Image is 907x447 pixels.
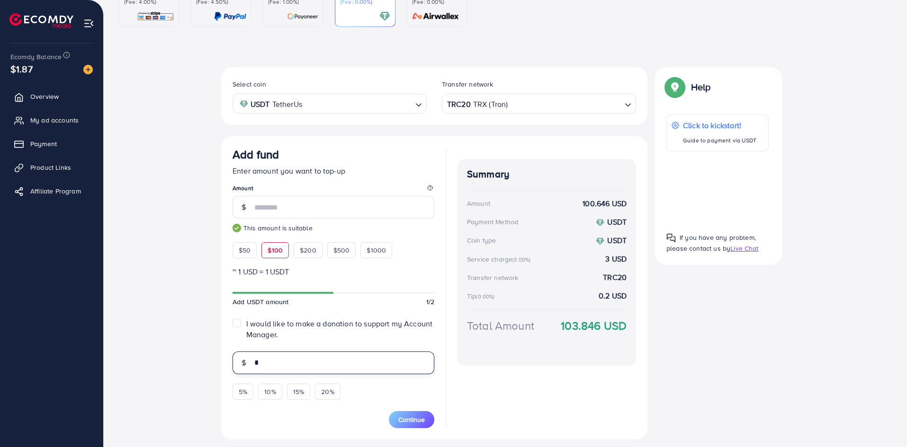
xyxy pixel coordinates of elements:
[596,219,604,227] img: coin
[287,11,318,22] img: card
[367,245,386,255] span: $1000
[467,168,627,180] h4: Summary
[683,135,756,146] p: Guide to payment via USDT
[233,297,288,307] span: Add USDT amount
[447,97,471,111] strong: TRC20
[233,184,434,196] legend: Amount
[83,65,93,74] img: image
[7,87,96,106] a: Overview
[7,182,96,201] a: Affiliate Program
[666,233,676,243] img: Popup guide
[476,293,494,300] small: (0.00%)
[596,237,604,245] img: coin
[583,198,627,209] strong: 100.646 USD
[10,62,33,76] span: $1.87
[467,291,498,301] div: Tip
[233,266,434,277] p: ~ 1 USD = 1 USDT
[240,100,248,108] img: coin
[83,18,94,29] img: menu
[603,272,627,283] strong: TRC20
[442,94,636,113] div: Search for option
[214,11,246,22] img: card
[666,79,683,96] img: Popup guide
[7,111,96,130] a: My ad accounts
[599,290,627,301] strong: 0.2 USD
[379,11,390,22] img: card
[409,11,462,22] img: card
[426,297,434,307] span: 1/2
[30,115,79,125] span: My ad accounts
[251,97,270,111] strong: USDT
[30,186,81,196] span: Affiliate Program
[607,217,627,227] strong: USDT
[509,96,621,111] input: Search for option
[730,244,758,253] span: Live Chat
[239,245,251,255] span: $50
[398,415,425,424] span: Continue
[333,245,350,255] span: $500
[666,233,756,253] span: If you have any problem, please contact us by
[246,318,432,340] span: I would like to make a donation to support my Account Manager.
[233,79,266,89] label: Select coin
[233,94,427,113] div: Search for option
[7,158,96,177] a: Product Links
[9,13,73,28] img: logo
[233,223,434,233] small: This amount is suitable
[683,120,756,131] p: Click to kickstart!
[233,224,241,232] img: guide
[867,404,900,440] iframe: Chat
[321,387,334,396] span: 20%
[473,97,508,111] span: TRX (Tron)
[512,256,530,263] small: (3.00%)
[389,411,434,428] button: Continue
[30,163,71,172] span: Product Links
[561,317,627,334] strong: 103.846 USD
[467,254,533,264] div: Service charge
[7,134,96,153] a: Payment
[137,11,174,22] img: card
[30,139,57,149] span: Payment
[30,92,59,101] span: Overview
[467,236,496,245] div: Coin type
[305,96,412,111] input: Search for option
[442,79,494,89] label: Transfer network
[239,387,247,396] span: 5%
[300,245,316,255] span: $200
[467,317,534,334] div: Total Amount
[467,217,518,227] div: Payment Method
[605,254,627,264] strong: 3 USD
[10,52,62,61] span: Ecomdy Balance
[607,235,627,245] strong: USDT
[467,273,519,282] div: Transfer network
[467,199,490,208] div: Amount
[272,97,302,111] span: TetherUs
[293,387,304,396] span: 15%
[264,387,276,396] span: 10%
[691,81,711,93] p: Help
[233,148,279,161] h3: Add fund
[268,245,283,255] span: $100
[233,165,434,176] p: Enter amount you want to top-up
